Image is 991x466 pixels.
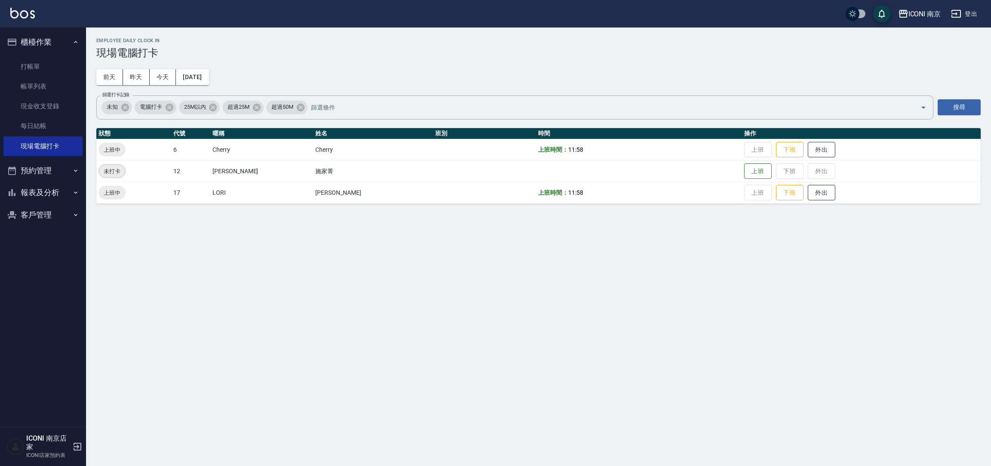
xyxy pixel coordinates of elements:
[26,434,70,451] h5: ICONI 南京店家
[171,128,210,139] th: 代號
[135,101,176,114] div: 電腦打卡
[895,5,945,23] button: ICONI 南京
[102,101,132,114] div: 未知
[210,128,313,139] th: 暱稱
[948,6,981,22] button: 登出
[135,103,167,111] span: 電腦打卡
[808,185,835,201] button: 外出
[538,189,568,196] b: 上班時間：
[309,100,905,115] input: 篩選條件
[26,451,70,459] p: ICONI店家預約表
[742,128,981,139] th: 操作
[266,101,308,114] div: 超過50M
[313,182,433,203] td: [PERSON_NAME]
[313,139,433,160] td: Cherry
[7,438,24,455] img: Person
[98,145,126,154] span: 上班中
[266,103,299,111] span: 超過50M
[536,128,742,139] th: 時間
[171,160,210,182] td: 12
[3,77,83,96] a: 帳單列表
[568,189,583,196] span: 11:58
[210,160,313,182] td: [PERSON_NAME]
[123,69,150,85] button: 昨天
[210,139,313,160] td: Cherry
[917,101,930,114] button: Open
[102,92,129,98] label: 篩選打卡記錄
[776,142,803,158] button: 下班
[210,182,313,203] td: LORI
[171,182,210,203] td: 17
[171,139,210,160] td: 6
[222,103,255,111] span: 超過25M
[96,47,981,59] h3: 現場電腦打卡
[938,99,981,115] button: 搜尋
[776,185,803,201] button: 下班
[873,5,890,22] button: save
[102,103,123,111] span: 未知
[3,159,83,182] button: 預約管理
[313,128,433,139] th: 姓名
[313,160,433,182] td: 施家菁
[3,136,83,156] a: 現場電腦打卡
[538,146,568,153] b: 上班時間：
[10,8,35,18] img: Logo
[808,142,835,158] button: 外出
[3,181,83,204] button: 報表及分析
[96,128,171,139] th: 狀態
[98,188,126,197] span: 上班中
[568,146,583,153] span: 11:58
[96,38,981,43] h2: Employee Daily Clock In
[744,163,772,179] button: 上班
[176,69,209,85] button: [DATE]
[908,9,941,19] div: ICONI 南京
[179,103,211,111] span: 25M以內
[3,31,83,53] button: 櫃檯作業
[3,116,83,136] a: 每日結帳
[3,96,83,116] a: 現金收支登錄
[3,57,83,77] a: 打帳單
[179,101,220,114] div: 25M以內
[150,69,176,85] button: 今天
[96,69,123,85] button: 前天
[99,167,125,176] span: 未打卡
[3,204,83,226] button: 客戶管理
[222,101,264,114] div: 超過25M
[433,128,536,139] th: 班別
